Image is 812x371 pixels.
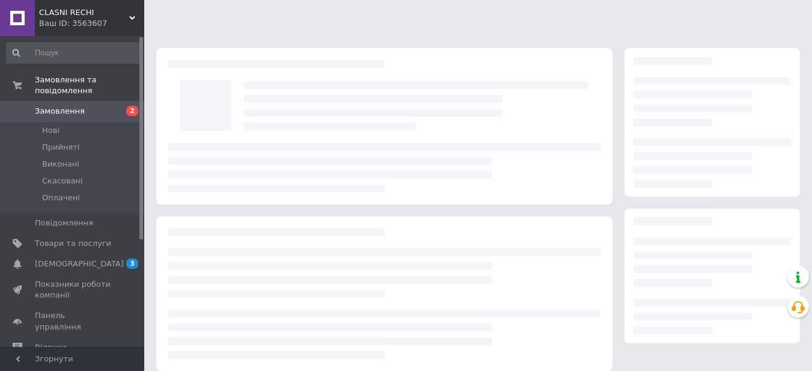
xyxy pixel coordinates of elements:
span: Виконані [42,159,79,170]
span: 3 [126,259,138,269]
span: Скасовані [42,176,83,186]
span: Товари та послуги [35,238,111,249]
span: Нові [42,125,60,136]
span: Відгуки [35,342,66,353]
span: Прийняті [42,142,79,153]
span: Показники роботи компанії [35,279,111,301]
span: Панель управління [35,310,111,332]
span: 2 [126,106,138,116]
span: CLASNI RECHI [39,7,129,18]
div: Ваш ID: 3563607 [39,18,144,29]
span: Замовлення [35,106,85,117]
input: Пошук [6,42,142,64]
span: Оплачені [42,192,80,203]
span: [DEMOGRAPHIC_DATA] [35,259,124,269]
span: Повідомлення [35,218,93,228]
span: Замовлення та повідомлення [35,75,144,96]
